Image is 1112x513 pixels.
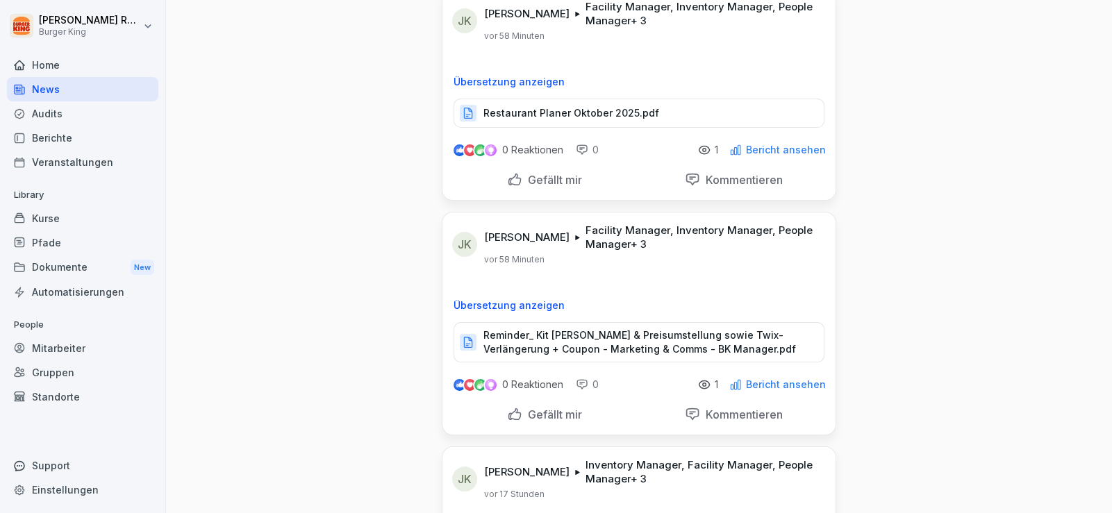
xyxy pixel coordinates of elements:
[7,385,158,409] a: Standorte
[39,15,140,26] p: [PERSON_NAME] Rohrich
[484,7,570,21] p: [PERSON_NAME]
[485,378,497,391] img: inspiring
[7,230,158,255] a: Pfade
[576,143,599,157] div: 0
[484,465,570,479] p: [PERSON_NAME]
[715,144,718,155] p: 1
[454,300,824,311] p: Übersetzung anzeigen
[586,458,819,486] p: Inventory Manager, Facility Manager, People Manager + 3
[452,466,477,491] div: JK
[715,379,718,390] p: 1
[7,255,158,280] div: Dokumente
[483,328,810,356] p: Reminder_ Kit [PERSON_NAME] & Preisumstellung sowie Twix-Verlängerung + Coupon - Marketing & Comm...
[454,379,465,390] img: like
[484,230,570,244] p: [PERSON_NAME]
[746,144,826,155] p: Bericht ansehen
[484,254,545,265] p: vor 58 Minuten
[522,407,582,421] p: Gefällt mir
[7,255,158,280] a: DokumenteNew
[7,150,158,174] a: Veranstaltungen
[7,126,158,150] a: Berichte
[7,184,158,206] p: Library
[7,77,158,101] a: News
[746,379,826,390] p: Bericht ansehen
[454,110,824,124] a: Restaurant Planer Oktober 2025.pdf
[7,280,158,304] a: Automatisierungen
[502,379,563,390] p: 0 Reaktionen
[7,53,158,77] a: Home
[522,173,582,187] p: Gefällt mir
[452,8,477,33] div: JK
[576,378,599,392] div: 0
[454,339,824,353] a: Reminder_ Kit [PERSON_NAME] & Preisumstellung sowie Twix-Verlängerung + Coupon - Marketing & Comm...
[39,27,140,37] p: Burger King
[7,478,158,502] a: Einstellungen
[483,106,659,120] p: Restaurant Planer Oktober 2025.pdf
[474,144,486,156] img: celebrate
[454,144,465,155] img: like
[700,173,783,187] p: Kommentieren
[7,360,158,385] a: Gruppen
[7,314,158,336] p: People
[131,260,154,276] div: New
[7,336,158,360] a: Mitarbeiter
[474,379,486,391] img: celebrate
[700,407,783,421] p: Kommentieren
[7,206,158,230] a: Kurse
[484,489,545,500] p: vor 17 Stunden
[502,144,563,155] p: 0 Reaktionen
[586,224,819,251] p: Facility Manager, Inventory Manager, People Manager + 3
[452,232,477,257] div: JK
[465,380,475,390] img: love
[454,76,824,87] p: Übersetzung anzeigen
[484,31,545,42] p: vor 58 Minuten
[7,101,158,126] a: Audits
[7,453,158,478] div: Support
[465,145,475,155] img: love
[485,144,497,156] img: inspiring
